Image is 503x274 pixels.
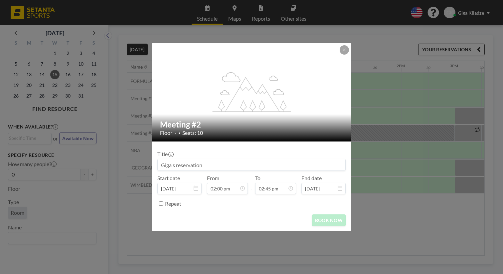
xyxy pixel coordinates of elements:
[207,175,219,181] label: From
[165,200,181,207] label: Repeat
[178,131,181,136] span: •
[213,72,291,112] g: flex-grow: 1.2;
[157,175,180,181] label: Start date
[157,151,173,157] label: Title
[301,175,322,181] label: End date
[160,130,177,136] span: Floor: -
[255,175,260,181] label: To
[182,130,203,136] span: Seats: 10
[160,120,344,130] h2: Meeting #2
[251,177,252,192] span: -
[312,214,346,226] button: BOOK NOW
[158,159,345,170] input: Giga's reservation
